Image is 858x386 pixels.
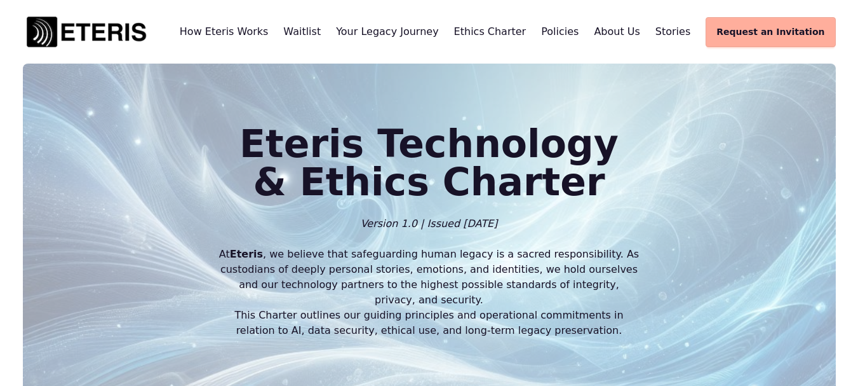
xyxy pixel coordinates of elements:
[706,17,835,47] a: Request Invitation to Join Eteris Waitlist
[283,25,321,38] span: Waitlist
[655,25,690,38] span: Stories
[336,25,438,38] span: Your Legacy Journey
[541,25,579,38] span: Policies
[90,125,768,201] h1: Eteris Technology & Ethics Charter
[23,13,150,51] img: Eteris Logo
[594,25,640,38] span: About Us
[230,248,263,260] strong: Eteris
[180,25,269,38] span: How Eteris Works
[361,217,498,230] em: Version 1.0 | Issued [DATE]
[180,25,269,38] a: How Eteris Life Works
[219,247,640,308] p: At , we believe that safeguarding human legacy is a sacred responsibility. As custodians of deepl...
[336,25,438,38] a: Eteris Life Legacy Journey
[454,25,526,38] a: Eteris Technology and Ethics Council
[454,25,526,38] span: Ethics Charter
[716,25,824,39] span: Request an Invitation
[594,25,640,38] a: Read About Eteris Life
[219,308,640,338] p: This Charter outlines our guiding principles and operational commitments in relation to AI, data ...
[655,25,690,38] a: Eteris Stories
[541,25,579,38] a: Eteris Life Policies
[283,25,321,38] a: Eteris Life Waitlist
